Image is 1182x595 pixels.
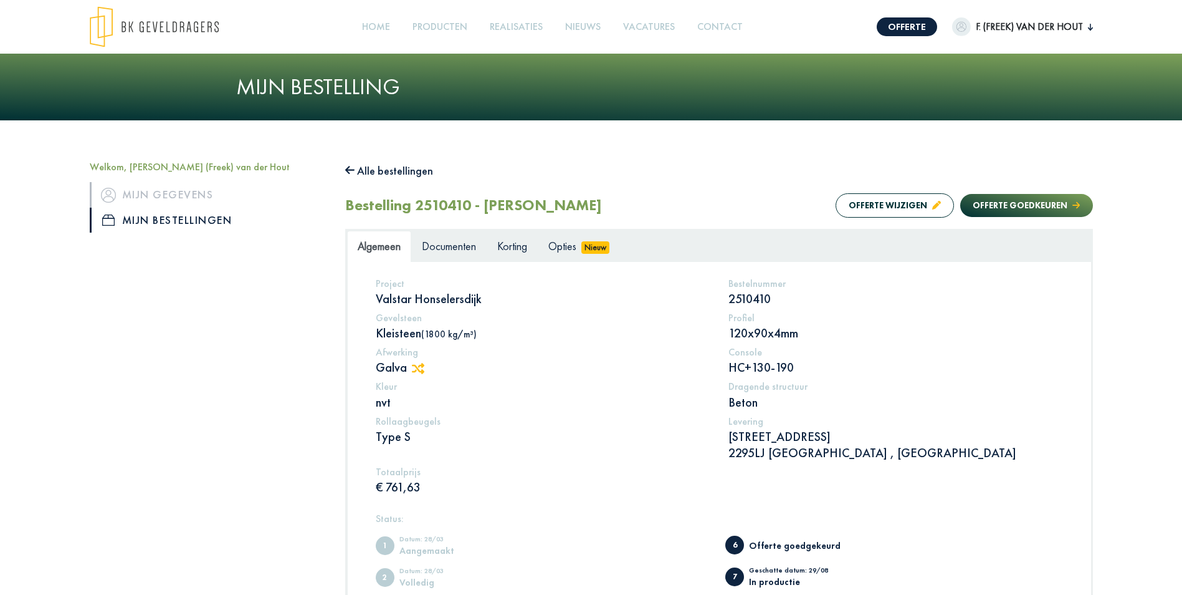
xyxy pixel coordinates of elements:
span: Volledig [376,568,394,587]
button: Offerte wijzigen [836,193,954,218]
a: Producten [408,13,472,41]
div: In productie [749,577,852,586]
h5: Levering [728,415,1063,427]
h5: Bestelnummer [728,278,1063,289]
a: Contact [692,13,748,41]
h5: Welkom, [PERSON_NAME] (Freek) van der Hout [90,161,326,173]
span: (1800 kg/m³) [421,328,477,340]
p: Kleisteen [376,325,710,341]
p: Beton [728,394,1063,410]
p: Valstar Honselersdijk [376,291,710,307]
span: Offerte goedgekeurd [725,536,744,554]
p: 2510410 [728,291,1063,307]
h2: Bestelling 2510410 - [PERSON_NAME] [345,196,602,215]
p: Type S [376,428,710,445]
span: Nieuw [581,241,610,254]
h1: Mijn bestelling [236,74,946,100]
div: Offerte goedgekeurd [749,541,852,550]
a: Offerte [877,17,937,36]
img: logo [90,6,219,47]
h5: Rollaagbeugels [376,415,710,427]
div: Geschatte datum: 29/08 [749,567,852,577]
a: iconMijn gegevens [90,182,326,207]
p: € 761,63 [376,479,710,495]
img: icon [102,215,115,226]
a: iconMijn bestellingen [90,208,326,233]
span: Opties [548,239,576,253]
button: Offerte goedkeuren [960,194,1092,217]
h5: Project [376,278,710,289]
p: HC+130-190 [728,359,1063,375]
h5: Dragende structuur [728,380,1063,392]
a: Vacatures [618,13,680,41]
h5: Kleur [376,380,710,392]
h5: Profiel [728,312,1063,324]
p: 120x90x4mm [728,325,1063,341]
h5: Afwerking [376,346,710,358]
img: dummypic.png [952,17,971,36]
button: Alle bestellingen [345,161,434,181]
h5: Totaalprijs [376,466,710,478]
p: [STREET_ADDRESS] 2295LJ [GEOGRAPHIC_DATA] , [GEOGRAPHIC_DATA] [728,428,1063,461]
span: Documenten [422,239,476,253]
h5: Gevelsteen [376,312,710,324]
p: nvt [376,394,710,410]
a: Home [357,13,395,41]
div: Volledig [399,578,502,587]
div: Datum: 28/03 [399,568,502,578]
span: F. (Freek) van der Hout [971,19,1088,34]
img: icon [101,188,116,203]
a: Nieuws [560,13,606,41]
span: Aangemaakt [376,536,394,555]
h5: Console [728,346,1063,358]
span: Korting [497,239,527,253]
span: Algemeen [358,239,401,253]
button: F. (Freek) van der Hout [952,17,1093,36]
span: In productie [725,568,744,586]
div: Aangemaakt [399,546,502,555]
a: Realisaties [485,13,548,41]
div: Datum: 28/03 [399,536,502,546]
h5: Status: [376,513,1063,525]
ul: Tabs [347,231,1091,261]
p: Galva [376,359,710,375]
